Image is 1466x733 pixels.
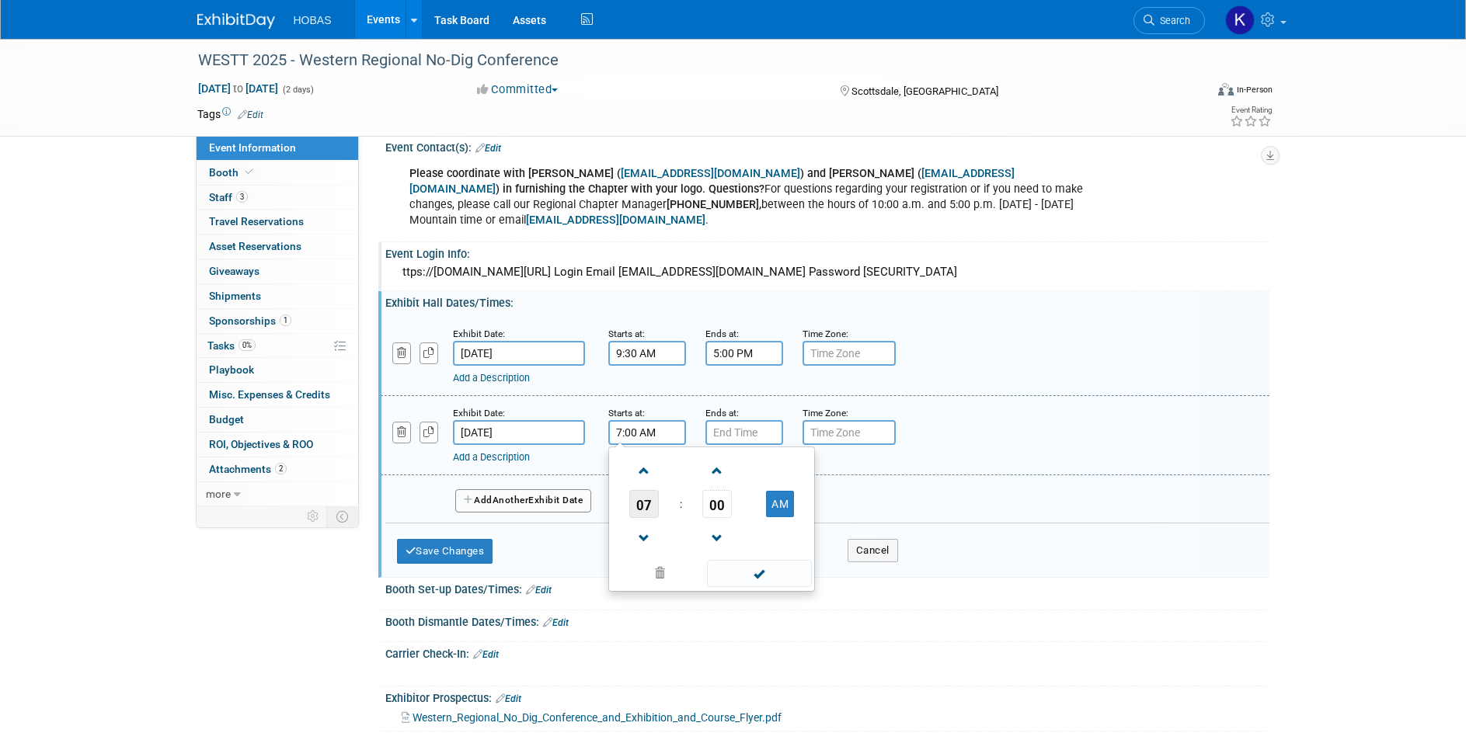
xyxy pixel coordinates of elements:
span: Asset Reservations [209,240,301,252]
div: Carrier Check-In: [385,642,1269,662]
div: Event Format [1113,81,1273,104]
span: Staff [209,191,248,203]
span: Pick Hour [629,490,659,518]
input: Start Time [608,341,686,366]
span: Another [493,495,529,505]
input: Date [453,341,585,366]
img: krystal coker [1225,5,1255,35]
span: Budget [209,413,244,426]
a: Travel Reservations [197,210,358,234]
span: Giveaways [209,265,259,277]
input: Start Time [608,420,686,445]
input: End Time [705,420,783,445]
a: Add a Description [453,451,530,463]
a: Event Information [197,136,358,160]
div: Exhibit Hall Dates/Times: [385,291,1269,311]
a: Done [705,564,813,585]
span: to [231,82,245,95]
span: (2 days) [281,85,314,95]
a: Decrement Hour [629,518,659,558]
a: Shipments [197,284,358,308]
button: Save Changes [397,539,493,564]
b: [PHONE_NUMBER], [667,198,761,211]
span: Misc. Expenses & Credits [209,388,330,401]
a: Attachments2 [197,457,358,481]
a: Edit [526,585,552,596]
small: Exhibit Date: [453,328,505,339]
div: Event Login Info: [385,242,1269,262]
a: Clear selection [612,563,709,585]
div: For questions regarding your registration or if you need to make changes, please call our Regiona... [399,158,1099,236]
a: Edit [238,109,263,120]
a: Increment Minute [702,450,732,490]
div: Booth Set-up Dates/Times: [385,578,1269,598]
input: End Time [705,341,783,366]
span: Event Information [209,141,296,154]
input: Date [453,420,585,445]
a: Add a Description [453,372,530,384]
a: Giveaways [197,259,358,283]
a: Misc. Expenses & Credits [197,383,358,407]
a: Edit [475,143,501,154]
button: Cancel [848,539,898,562]
a: Edit [473,649,499,660]
a: Sponsorships1 [197,309,358,333]
small: Exhibit Date: [453,408,505,419]
div: Event Rating [1230,106,1272,114]
div: Booth Dismantle Dates/Times: [385,610,1269,631]
a: Edit [543,617,569,628]
span: Booth [209,166,256,179]
a: Playbook [197,358,358,382]
a: Increment Hour [629,450,659,490]
span: more [206,488,231,500]
td: Personalize Event Tab Strip [300,506,327,526]
div: Event Contact(s): [385,136,1269,156]
div: In-Person [1236,84,1273,96]
a: more [197,482,358,506]
span: Western_Regional_No_Dig_Conference_and_Exhibition_and_Course_Flyer.pdf [413,711,782,724]
span: [DATE] [DATE] [197,82,279,96]
span: 1 [280,314,291,326]
td: Toggle Event Tabs [326,506,358,526]
a: Decrement Minute [702,518,732,558]
a: [EMAIL_ADDRESS][DOMAIN_NAME] [621,167,800,180]
span: ROI, Objectives & ROO [209,438,313,450]
div: Exhibitor Prospectus: [385,686,1269,707]
b: Please coordinate with [PERSON_NAME] ( ) and [PERSON_NAME] ( ) in furnishing the Chapter with you... [409,167,1015,196]
td: : [677,490,685,518]
div: WESTT 2025 - Western Regional No-Dig Conference [193,47,1182,75]
span: 3 [236,191,248,203]
span: Sponsorships [209,314,291,327]
button: Committed [472,82,564,98]
small: Time Zone: [803,328,848,339]
span: 2 [275,463,287,474]
a: Asset Reservations [197,234,358,259]
span: Pick Minute [702,490,732,518]
small: Ends at: [705,328,739,339]
i: Booth reservation complete [245,168,253,176]
span: Shipments [209,290,261,302]
a: Tasks0% [197,334,358,358]
small: Time Zone: [803,408,848,419]
small: Starts at: [608,328,645,339]
span: Travel Reservations [209,215,304,228]
a: ROI, Objectives & ROO [197,433,358,457]
span: HOBAS [294,14,332,26]
input: Time Zone [803,341,896,366]
small: Ends at: [705,408,739,419]
div: ttps://[DOMAIN_NAME][URL] Login Email [EMAIL_ADDRESS][DOMAIN_NAME] Password [SECURITY_DATA] [397,260,1258,284]
span: Tasks [207,339,256,352]
td: Tags [197,106,263,122]
span: Search [1154,15,1190,26]
a: Western_Regional_No_Dig_Conference_and_Exhibition_and_Course_Flyer.pdf [402,711,782,724]
span: Playbook [209,363,254,376]
span: 0% [239,339,256,351]
span: Scottsdale, [GEOGRAPHIC_DATA] [851,85,998,97]
a: [EMAIL_ADDRESS][DOMAIN_NAME] [409,167,1015,196]
a: Search [1133,7,1205,34]
span: Attachments [209,463,287,475]
a: Budget [197,408,358,432]
button: AddAnotherExhibit Date [455,489,592,512]
a: Staff3 [197,186,358,210]
small: Starts at: [608,408,645,419]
